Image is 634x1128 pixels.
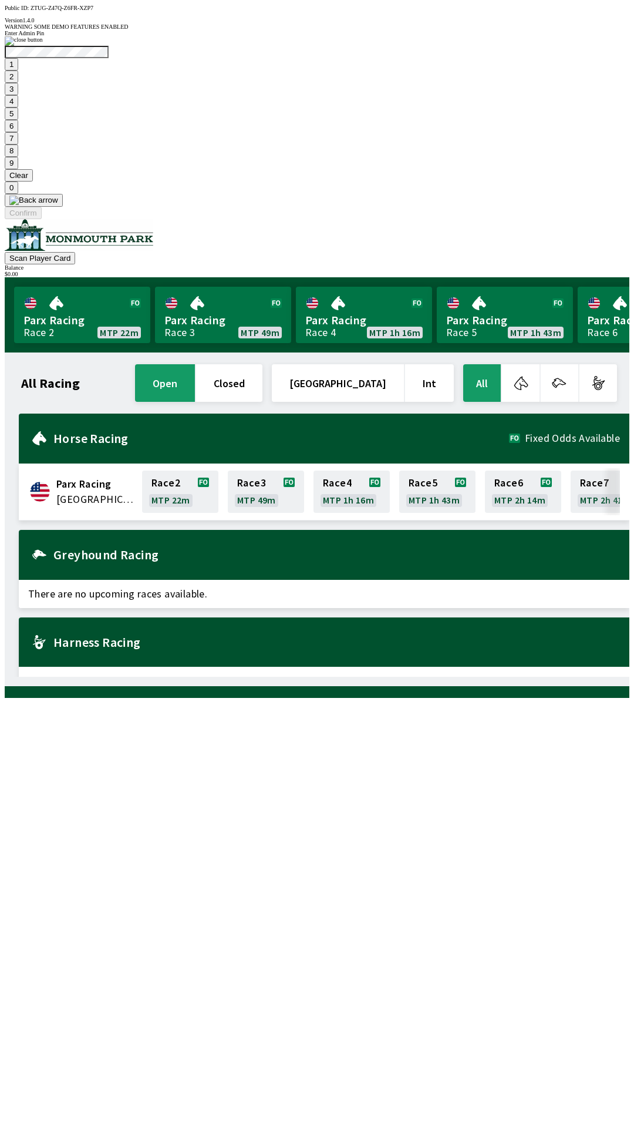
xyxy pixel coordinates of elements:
[494,495,545,505] span: MTP 2h 14m
[5,264,629,271] div: Balance
[5,36,43,46] img: close button
[5,252,75,264] button: Scan Player Card
[580,478,609,488] span: Race 7
[19,667,629,695] span: There are no upcoming races available.
[272,364,404,402] button: [GEOGRAPHIC_DATA]
[5,23,629,30] div: WARNING SOME DEMO FEATURES ENABLED
[9,196,58,205] img: Back arrow
[237,495,276,505] span: MTP 49m
[19,580,629,608] span: There are no upcoming races available.
[196,364,262,402] button: closed
[587,328,618,337] div: Race 6
[305,313,423,328] span: Parx Racing
[494,478,523,488] span: Race 6
[5,95,18,108] button: 4
[296,287,432,343] a: Parx RacingRace 4MTP 1h 16m
[463,364,501,402] button: All
[5,17,629,23] div: Version 1.4.0
[56,492,135,507] span: United States
[21,378,80,388] h1: All Racing
[5,58,18,70] button: 1
[409,478,437,488] span: Race 5
[5,145,18,157] button: 8
[164,328,195,337] div: Race 3
[14,287,150,343] a: Parx RacingRace 2MTP 22m
[305,328,336,337] div: Race 4
[5,83,18,95] button: 3
[446,313,564,328] span: Parx Racing
[53,550,620,559] h2: Greyhound Racing
[446,328,477,337] div: Race 5
[510,328,561,337] span: MTP 1h 43m
[151,495,190,505] span: MTP 22m
[437,287,573,343] a: Parx RacingRace 5MTP 1h 43m
[237,478,266,488] span: Race 3
[142,471,218,513] a: Race2MTP 22m
[399,471,475,513] a: Race5MTP 1h 43m
[485,471,561,513] a: Race6MTP 2h 14m
[23,328,54,337] div: Race 2
[323,478,352,488] span: Race 4
[369,328,420,337] span: MTP 1h 16m
[5,182,18,194] button: 0
[31,5,93,11] span: ZTUG-Z47Q-Z6FR-XZP7
[5,271,629,277] div: $ 0.00
[5,5,629,11] div: Public ID:
[155,287,291,343] a: Parx RacingRace 3MTP 49m
[5,132,18,145] button: 7
[525,434,620,443] span: Fixed Odds Available
[100,328,139,337] span: MTP 22m
[135,364,195,402] button: open
[323,495,374,505] span: MTP 1h 16m
[313,471,390,513] a: Race4MTP 1h 16m
[23,313,141,328] span: Parx Racing
[228,471,304,513] a: Race3MTP 49m
[5,157,18,169] button: 9
[5,169,33,182] button: Clear
[56,476,135,492] span: Parx Racing
[53,434,509,443] h2: Horse Racing
[5,30,629,36] div: Enter Admin Pin
[5,207,42,219] button: Confirm
[151,478,180,488] span: Race 2
[405,364,454,402] button: Int
[241,328,279,337] span: MTP 49m
[164,313,282,328] span: Parx Racing
[580,495,631,505] span: MTP 2h 41m
[5,108,18,120] button: 5
[5,70,18,83] button: 2
[5,219,153,251] img: venue logo
[53,637,620,647] h2: Harness Racing
[409,495,460,505] span: MTP 1h 43m
[5,120,18,132] button: 6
